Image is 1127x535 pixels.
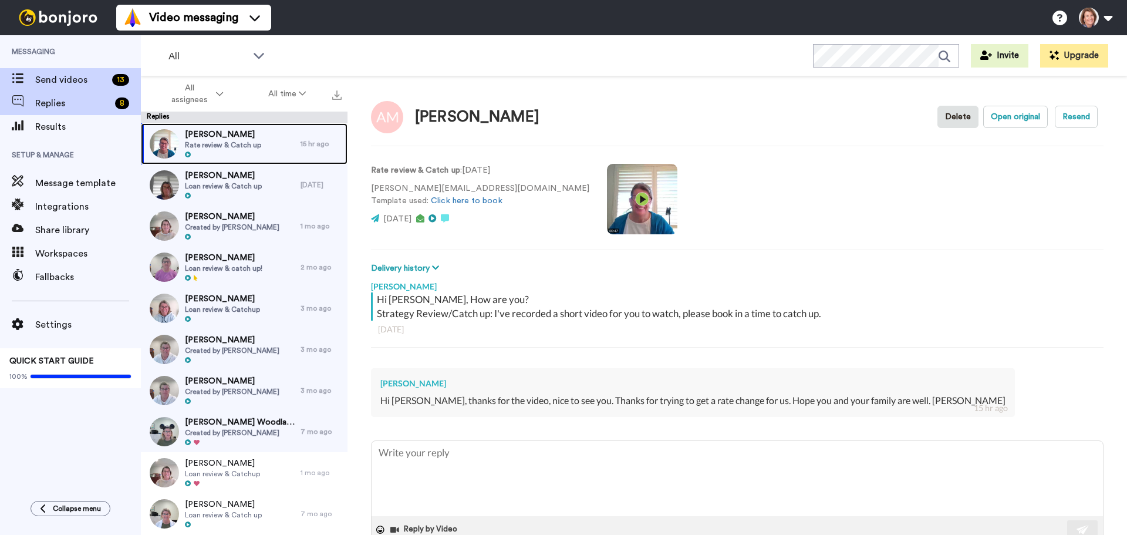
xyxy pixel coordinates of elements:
[35,247,141,261] span: Workspaces
[112,74,129,86] div: 13
[185,416,295,428] span: [PERSON_NAME] Woodlands
[185,170,262,181] span: [PERSON_NAME]
[31,501,110,516] button: Collapse menu
[150,376,179,405] img: fbc48914-a5f8-4966-890a-80a4c8d44efe-thumb.jpg
[246,83,329,105] button: All time
[35,96,110,110] span: Replies
[1055,106,1098,128] button: Resend
[141,247,347,288] a: [PERSON_NAME]Loan review & catch up!2 mo ago
[141,370,347,411] a: [PERSON_NAME]Created by [PERSON_NAME]3 mo ago
[301,509,342,519] div: 7 mo ago
[301,345,342,354] div: 3 mo ago
[380,378,1005,389] div: [PERSON_NAME]
[150,458,179,487] img: 8bbff182-ec7e-4003-a96d-c34dd84c91af-thumb.jpg
[115,97,129,109] div: 8
[123,8,142,27] img: vm-color.svg
[185,181,262,191] span: Loan review & Catch up
[983,106,1048,128] button: Open original
[185,428,295,438] span: Created by [PERSON_NAME]
[141,112,347,123] div: Replies
[166,82,214,106] span: All assignees
[185,223,279,232] span: Created by [PERSON_NAME]
[371,262,443,275] button: Delivery history
[301,263,342,272] div: 2 mo ago
[185,387,279,396] span: Created by [PERSON_NAME]
[937,106,978,128] button: Delete
[185,334,279,346] span: [PERSON_NAME]
[150,335,179,364] img: f9dcc218-ab50-48ac-b733-7e012afd9071-thumb.jpg
[371,101,403,133] img: Image of Annette Maksum
[185,375,279,387] span: [PERSON_NAME]
[371,183,589,207] p: [PERSON_NAME][EMAIL_ADDRESS][DOMAIN_NAME] Template used:
[371,164,589,177] p: : [DATE]
[431,197,502,205] a: Click here to book
[150,170,179,200] img: e02a2810-c846-4a0f-bee3-41f02f2b66ec-thumb.jpg
[974,402,1008,414] div: 15 hr ago
[185,264,262,273] span: Loan review & catch up!
[35,200,141,214] span: Integrations
[149,9,238,26] span: Video messaging
[143,78,246,110] button: All assignees
[35,223,141,237] span: Share library
[35,176,141,190] span: Message template
[971,44,1028,68] button: Invite
[371,166,460,174] strong: Rate review & Catch up
[141,288,347,329] a: [PERSON_NAME]Loan review & Catchup3 mo ago
[185,129,261,140] span: [PERSON_NAME]
[141,329,347,370] a: [PERSON_NAME]Created by [PERSON_NAME]3 mo ago
[301,304,342,313] div: 3 mo ago
[1077,525,1089,534] img: send-white.svg
[185,252,262,264] span: [PERSON_NAME]
[185,293,260,305] span: [PERSON_NAME]
[141,452,347,493] a: [PERSON_NAME]Loan review & Catchup1 mo ago
[1040,44,1108,68] button: Upgrade
[150,129,179,159] img: 7dcc4ffc-4c03-4ce5-9af8-7c1b0ca89859-thumb.jpg
[141,123,347,164] a: [PERSON_NAME]Rate review & Catch up15 hr ago
[141,206,347,247] a: [PERSON_NAME]Created by [PERSON_NAME]1 mo ago
[185,510,262,520] span: Loan review & Catch up
[14,9,102,26] img: bj-logo-header-white.svg
[301,180,342,190] div: [DATE]
[380,394,1005,408] div: Hi [PERSON_NAME], thanks for the video, nice to see you. Thanks for trying to get a rate change f...
[301,427,342,436] div: 7 mo ago
[371,275,1104,292] div: [PERSON_NAME]
[9,357,94,365] span: QUICK START GUIDE
[150,417,179,446] img: c0889f05-eb9e-4cb1-bd80-d8eea5f54ce2-thumb.jpg
[185,499,262,510] span: [PERSON_NAME]
[185,211,279,223] span: [PERSON_NAME]
[377,292,1101,321] div: Hi [PERSON_NAME], How are you? Strategy Review/Catch up: I've recorded a short video for you to w...
[141,164,347,206] a: [PERSON_NAME]Loan review & Catch up[DATE]
[185,469,260,479] span: Loan review & Catchup
[150,294,179,323] img: 22bc3c32-d22b-448c-89ab-7d8867af78da-thumb.jpg
[150,499,179,529] img: 778242d4-c8b2-4ac4-a1f5-4c11fad9c3ae-thumb.jpg
[185,140,261,150] span: Rate review & Catch up
[185,346,279,355] span: Created by [PERSON_NAME]
[9,372,28,381] span: 100%
[53,504,101,513] span: Collapse menu
[141,411,347,452] a: [PERSON_NAME] WoodlandsCreated by [PERSON_NAME]7 mo ago
[35,120,141,134] span: Results
[150,211,179,241] img: 5babb521-790b-4427-a5ea-feefa6e68bab-thumb.jpg
[301,221,342,231] div: 1 mo ago
[35,270,141,284] span: Fallbacks
[150,253,179,282] img: 87892696-75e3-4228-8392-c1c7afaf98ac-thumb.jpg
[185,305,260,314] span: Loan review & Catchup
[329,85,345,103] button: Export all results that match these filters now.
[141,493,347,534] a: [PERSON_NAME]Loan review & Catch up7 mo ago
[301,139,342,149] div: 15 hr ago
[383,215,411,223] span: [DATE]
[168,49,247,63] span: All
[35,318,141,332] span: Settings
[301,386,342,395] div: 3 mo ago
[415,109,539,126] div: [PERSON_NAME]
[332,90,342,100] img: export.svg
[301,468,342,477] div: 1 mo ago
[35,73,107,87] span: Send videos
[378,324,1096,335] div: [DATE]
[185,457,260,469] span: [PERSON_NAME]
